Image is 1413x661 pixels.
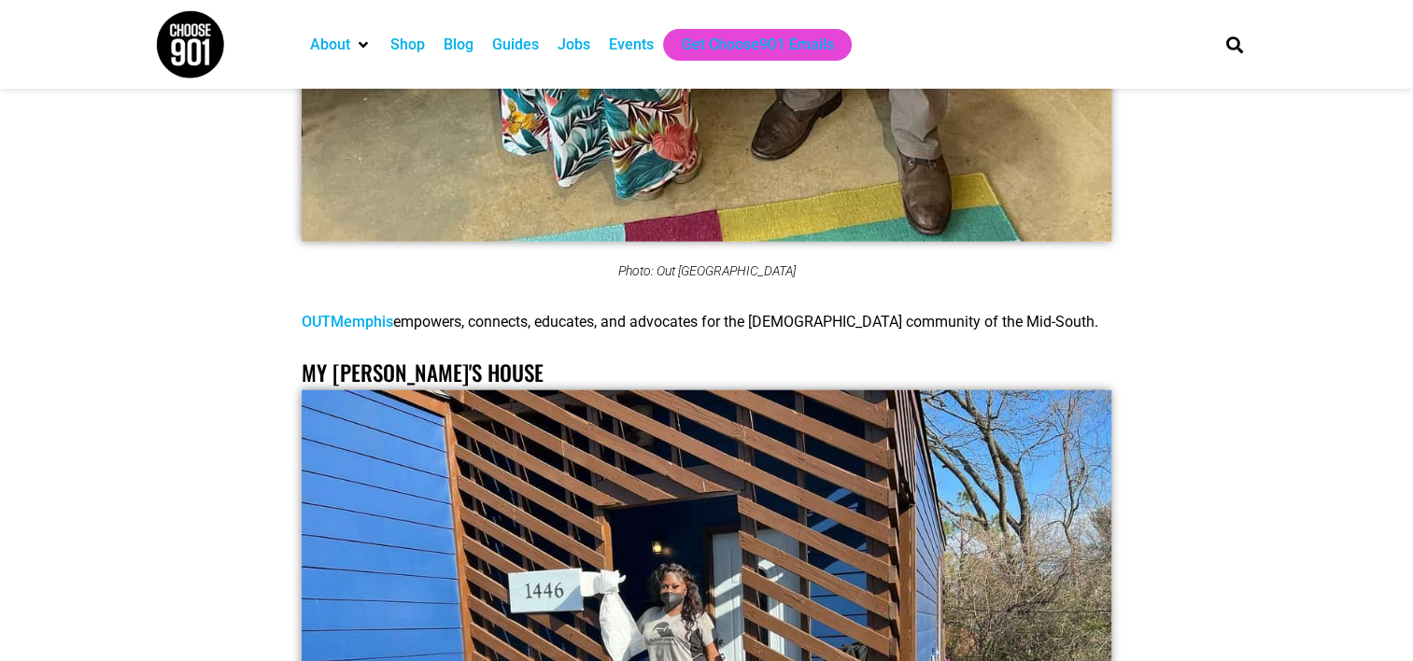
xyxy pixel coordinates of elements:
div: About [301,29,381,61]
div: Search [1219,29,1250,60]
a: Shop [390,34,425,56]
nav: Main nav [301,29,1194,61]
a: My [PERSON_NAME]'s House [302,357,544,388]
a: Guides [492,34,539,56]
a: About [310,34,350,56]
a: Events [609,34,654,56]
p: empowers, connects, educates, and advocates for the [DEMOGRAPHIC_DATA] community of the Mid-South. [302,311,1112,333]
figcaption: Photo: Out [GEOGRAPHIC_DATA] [302,263,1112,278]
a: OUTMemphis [302,313,393,330]
a: Blog [444,34,473,56]
a: Get Choose901 Emails [682,34,833,56]
a: Jobs [558,34,590,56]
